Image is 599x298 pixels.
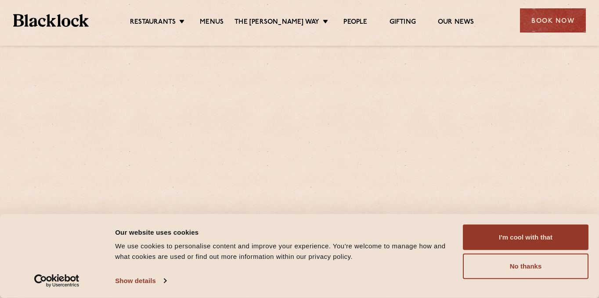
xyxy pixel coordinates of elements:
div: We use cookies to personalise content and improve your experience. You're welcome to manage how a... [115,241,453,262]
a: Usercentrics Cookiebot - opens in a new window [18,274,95,287]
img: BL_Textured_Logo-footer-cropped.svg [13,14,89,27]
a: Restaurants [130,18,176,28]
a: Gifting [390,18,416,28]
a: People [343,18,367,28]
a: Menus [200,18,224,28]
div: Our website uses cookies [115,227,453,237]
button: No thanks [463,254,588,279]
button: I'm cool with that [463,225,588,250]
a: Show details [115,274,166,287]
a: The [PERSON_NAME] Way [235,18,319,28]
div: Book Now [520,8,586,33]
a: Our News [438,18,474,28]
